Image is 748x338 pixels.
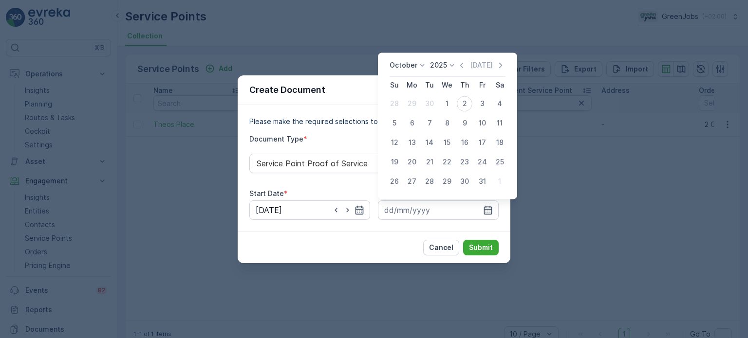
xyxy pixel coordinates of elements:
[422,135,437,150] div: 14
[249,135,303,143] label: Document Type
[492,154,507,170] div: 25
[390,60,417,70] p: October
[422,174,437,189] div: 28
[378,200,499,220] input: dd/mm/yyyy
[474,174,490,189] div: 31
[492,135,507,150] div: 18
[439,115,455,131] div: 8
[492,174,507,189] div: 1
[421,76,438,94] th: Tuesday
[473,76,491,94] th: Friday
[474,135,490,150] div: 17
[492,115,507,131] div: 11
[439,96,455,111] div: 1
[474,96,490,111] div: 3
[430,60,447,70] p: 2025
[429,243,453,252] p: Cancel
[439,174,455,189] div: 29
[249,189,284,197] label: Start Date
[457,96,472,111] div: 2
[457,154,472,170] div: 23
[422,96,437,111] div: 30
[387,135,402,150] div: 12
[469,243,493,252] p: Submit
[404,135,420,150] div: 13
[439,154,455,170] div: 22
[404,115,420,131] div: 6
[249,83,325,97] p: Create Document
[422,115,437,131] div: 7
[474,115,490,131] div: 10
[387,96,402,111] div: 28
[404,96,420,111] div: 29
[492,96,507,111] div: 4
[387,174,402,189] div: 26
[470,60,493,70] p: [DATE]
[404,154,420,170] div: 20
[423,240,459,255] button: Cancel
[456,76,473,94] th: Thursday
[474,154,490,170] div: 24
[249,117,499,126] p: Please make the required selections to create your document.
[463,240,499,255] button: Submit
[403,76,421,94] th: Monday
[404,174,420,189] div: 27
[438,76,456,94] th: Wednesday
[387,154,402,170] div: 19
[457,174,472,189] div: 30
[457,135,472,150] div: 16
[422,154,437,170] div: 21
[491,76,508,94] th: Saturday
[249,200,370,220] input: dd/mm/yyyy
[386,76,403,94] th: Sunday
[387,115,402,131] div: 5
[439,135,455,150] div: 15
[457,115,472,131] div: 9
